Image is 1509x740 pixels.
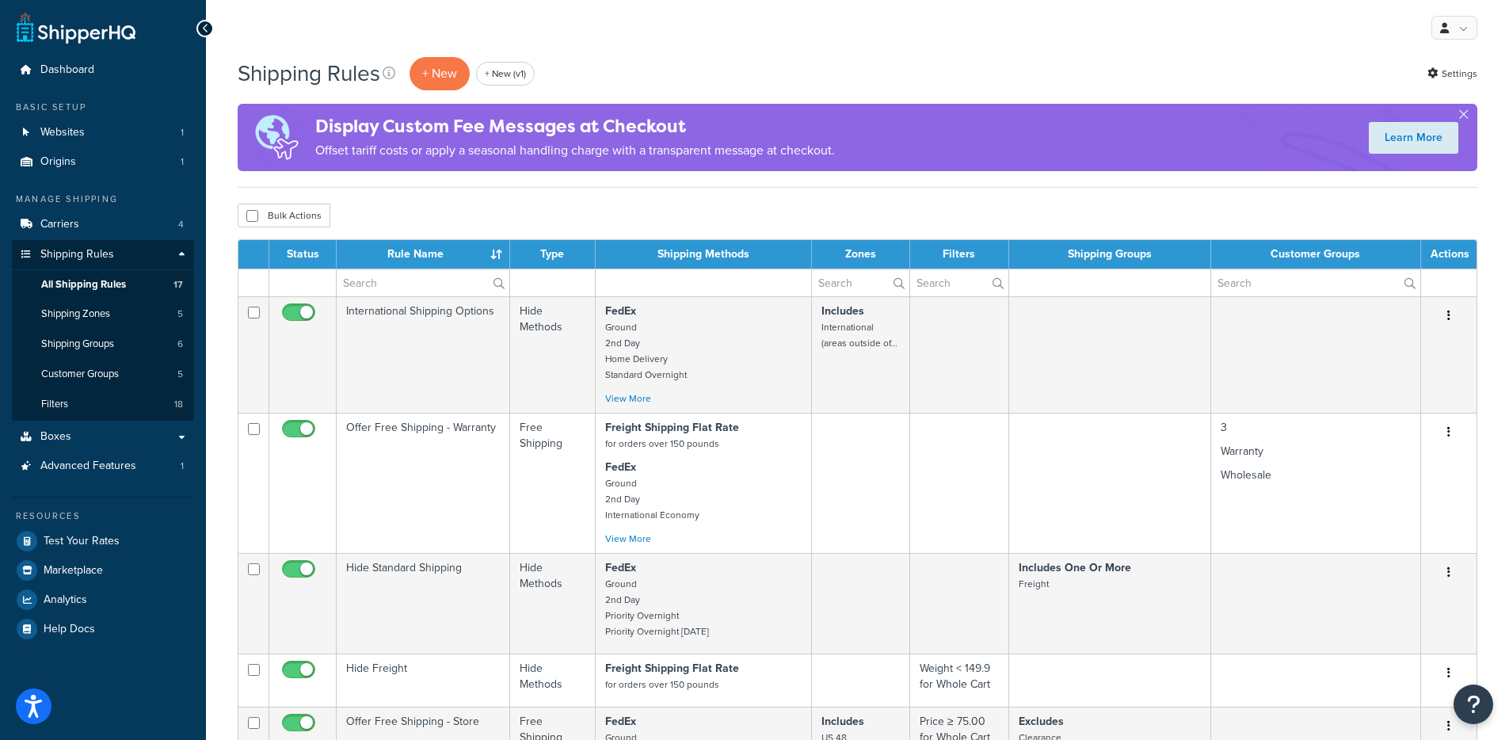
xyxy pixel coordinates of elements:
[1009,240,1211,269] th: Shipping Groups
[12,147,194,177] li: Origins
[605,713,636,730] strong: FedEx
[476,62,535,86] a: + New (v1)
[12,101,194,114] div: Basic Setup
[337,296,510,413] td: International Shipping Options
[238,58,380,89] h1: Shipping Rules
[315,113,835,139] h4: Display Custom Fee Messages at Checkout
[910,240,1009,269] th: Filters
[1454,685,1493,724] button: Open Resource Center
[605,391,651,406] a: View More
[315,139,835,162] p: Offset tariff costs or apply a seasonal handling charge with a transparent message at checkout.
[41,398,68,411] span: Filters
[40,248,114,261] span: Shipping Rules
[605,532,651,546] a: View More
[12,509,194,523] div: Resources
[1221,444,1411,460] p: Warranty
[181,155,184,169] span: 1
[605,660,739,677] strong: Freight Shipping Flat Rate
[910,654,1009,707] td: Weight < 149.9 for Whole Cart
[605,459,636,475] strong: FedEx
[337,654,510,707] td: Hide Freight
[812,240,910,269] th: Zones
[17,12,135,44] a: ShipperHQ Home
[1421,240,1477,269] th: Actions
[44,564,103,578] span: Marketplace
[41,278,126,292] span: All Shipping Rules
[40,155,76,169] span: Origins
[40,430,71,444] span: Boxes
[238,204,330,227] button: Bulk Actions
[238,104,315,171] img: duties-banner-06bc72dcb5fe05cb3f9472aba00be2ae8eb53ab6f0d8bb03d382ba314ac3c341.png
[605,419,739,436] strong: Freight Shipping Flat Rate
[605,320,687,382] small: Ground 2nd Day Home Delivery Standard Overnight
[1019,713,1064,730] strong: Excludes
[12,452,194,481] li: Advanced Features
[177,307,183,321] span: 5
[174,398,183,411] span: 18
[510,413,596,553] td: Free Shipping
[12,55,194,85] a: Dashboard
[12,390,194,419] li: Filters
[605,577,709,639] small: Ground 2nd Day Priority Overnight Priority Overnight [DATE]
[605,303,636,319] strong: FedEx
[178,218,184,231] span: 4
[12,147,194,177] a: Origins 1
[173,278,183,292] span: 17
[510,553,596,654] td: Hide Methods
[12,360,194,389] li: Customer Groups
[12,270,194,299] a: All Shipping Rules 17
[910,269,1008,296] input: Search
[181,126,184,139] span: 1
[269,240,337,269] th: Status
[12,299,194,329] a: Shipping Zones 5
[41,307,110,321] span: Shipping Zones
[44,535,120,548] span: Test Your Rates
[821,303,864,319] strong: Includes
[337,413,510,553] td: Offer Free Shipping - Warranty
[1019,559,1131,576] strong: Includes One Or More
[40,460,136,473] span: Advanced Features
[12,527,194,555] a: Test Your Rates
[337,269,509,296] input: Search
[12,615,194,643] a: Help Docs
[812,269,909,296] input: Search
[1211,240,1421,269] th: Customer Groups
[410,57,470,90] p: + New
[1211,413,1421,553] td: 3
[605,559,636,576] strong: FedEx
[605,476,699,522] small: Ground 2nd Day International Economy
[41,368,119,381] span: Customer Groups
[12,422,194,452] a: Boxes
[12,586,194,614] a: Analytics
[12,330,194,359] li: Shipping Groups
[12,556,194,585] a: Marketplace
[596,240,812,269] th: Shipping Methods
[12,193,194,206] div: Manage Shipping
[605,437,719,451] small: for orders over 150 pounds
[177,338,183,351] span: 6
[605,677,719,692] small: for orders over 150 pounds
[12,330,194,359] a: Shipping Groups 6
[510,654,596,707] td: Hide Methods
[337,553,510,654] td: Hide Standard Shipping
[12,299,194,329] li: Shipping Zones
[1221,467,1411,483] p: Wholesale
[40,218,79,231] span: Carriers
[12,210,194,239] a: Carriers 4
[337,240,510,269] th: Rule Name : activate to sort column ascending
[12,390,194,419] a: Filters 18
[40,126,85,139] span: Websites
[510,240,596,269] th: Type
[12,240,194,421] li: Shipping Rules
[510,296,596,413] td: Hide Methods
[821,320,897,350] small: International (areas outside of...
[181,460,184,473] span: 1
[40,63,94,77] span: Dashboard
[1369,122,1458,154] a: Learn More
[12,270,194,299] li: All Shipping Rules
